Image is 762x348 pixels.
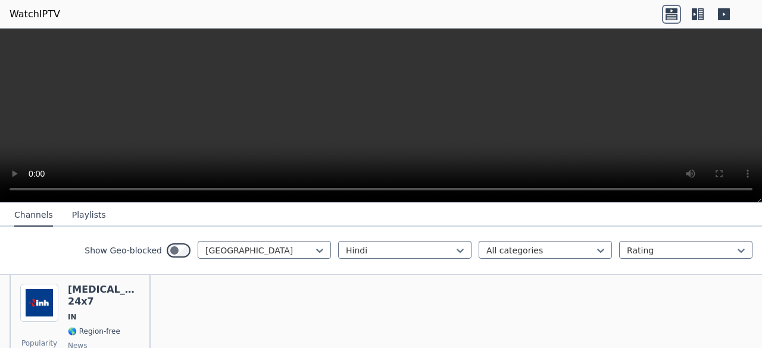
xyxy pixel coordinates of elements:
label: Show Geo-blocked [85,244,162,256]
span: Popularity [21,338,57,348]
span: 🌎 Region-free [68,327,120,336]
button: Channels [14,204,53,227]
span: IN [68,312,77,322]
button: Playlists [72,204,106,227]
h6: [MEDICAL_DATA] 24x7 [68,284,140,308]
img: INH 24x7 [20,284,58,322]
a: WatchIPTV [10,7,60,21]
